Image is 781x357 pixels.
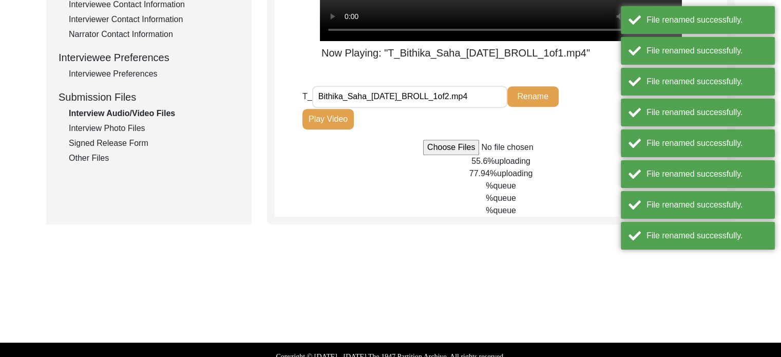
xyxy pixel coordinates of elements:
div: Interview Photo Files [69,122,239,135]
span: % [486,206,493,215]
span: T_ [302,92,312,101]
div: Narrator Contact Information [69,28,239,41]
div: Submission Files [59,89,239,105]
div: File renamed successfully. [646,230,767,242]
span: % [486,181,493,190]
button: Play Video [302,109,354,129]
div: Interviewee Preferences [69,68,239,80]
div: File renamed successfully. [646,168,767,180]
div: File renamed successfully. [646,45,767,57]
div: File renamed successfully. [646,137,767,149]
span: 77.94% [469,169,497,178]
span: queue [493,181,516,190]
span: queue [493,206,516,215]
button: Rename [507,86,559,107]
div: Interviewee Preferences [59,50,239,65]
div: File renamed successfully. [646,199,767,211]
div: Interviewer Contact Information [69,13,239,26]
span: uploading [497,169,532,178]
span: 55.6% [471,157,494,165]
div: File renamed successfully. [646,14,767,26]
div: Signed Release Form [69,137,239,149]
div: File renamed successfully. [646,106,767,119]
span: % [486,194,493,202]
div: Now Playing: "T_Bithika_Saha_[DATE]_BROLL_1of1.mp4" [275,45,637,61]
div: Other Files [69,152,239,164]
span: queue [493,194,516,202]
span: uploading [494,157,530,165]
div: File renamed successfully. [646,76,767,88]
div: Interview Audio/Video Files [69,107,239,120]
